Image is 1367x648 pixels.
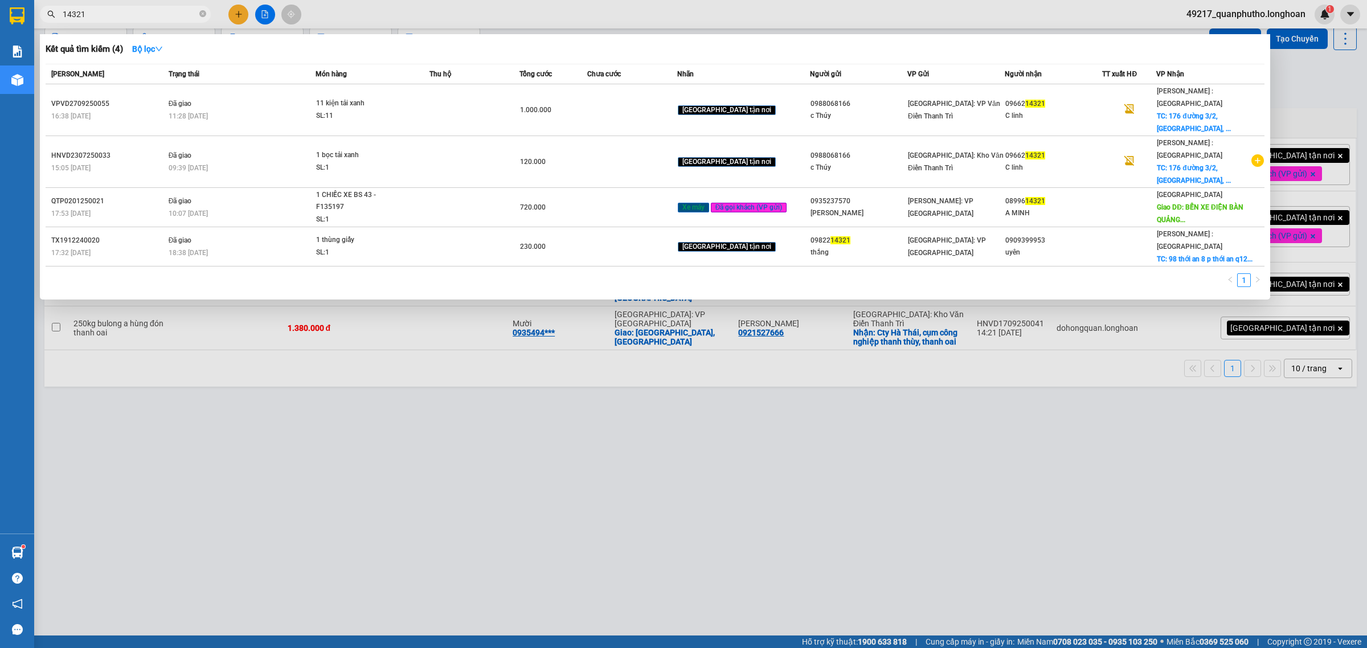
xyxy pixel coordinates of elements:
[316,162,402,174] div: SL: 1
[1251,273,1264,287] button: right
[316,70,347,78] span: Món hàng
[811,235,907,247] div: 09822
[908,100,1000,120] span: [GEOGRAPHIC_DATA]: VP Văn Điển Thanh Trì
[169,112,208,120] span: 11:28 [DATE]
[1102,70,1137,78] span: TT xuất HĐ
[22,545,25,548] sup: 1
[811,98,907,110] div: 0988068166
[169,249,208,257] span: 18:38 [DATE]
[63,8,197,20] input: Tìm tên, số ĐT hoặc mã đơn
[199,10,206,17] span: close-circle
[169,236,192,244] span: Đã giao
[199,9,206,20] span: close-circle
[1157,230,1222,251] span: [PERSON_NAME] : [GEOGRAPHIC_DATA]
[51,112,91,120] span: 16:38 [DATE]
[169,100,192,108] span: Đã giao
[1237,273,1251,287] li: 1
[169,210,208,218] span: 10:07 [DATE]
[316,214,402,226] div: SL: 1
[10,7,24,24] img: logo-vxr
[429,70,451,78] span: Thu hộ
[1005,110,1102,122] div: C linh
[811,207,907,219] div: [PERSON_NAME]
[1005,98,1102,110] div: 09662
[316,189,402,214] div: 1 CHIẾC XE BS 43 -F135197
[1157,255,1253,263] span: TC: 98 thới an 8 p thới an q12...
[316,149,402,162] div: 1 bọc tải xanh
[51,195,165,207] div: QTP0201250021
[678,203,709,213] span: Xe máy
[169,197,192,205] span: Đã giao
[1025,100,1045,108] span: 14321
[678,105,776,116] span: [GEOGRAPHIC_DATA] tận nơi
[316,234,402,247] div: 1 thùng giấy
[677,70,694,78] span: Nhãn
[908,236,986,257] span: [GEOGRAPHIC_DATA]: VP [GEOGRAPHIC_DATA]
[47,10,55,18] span: search
[123,40,172,58] button: Bộ lọcdown
[132,44,163,54] strong: Bộ lọc
[678,157,776,167] span: [GEOGRAPHIC_DATA] tận nơi
[711,203,787,213] span: Đã gọi khách (VP gửi)
[51,235,165,247] div: TX1912240020
[1005,235,1102,247] div: 0909399953
[155,45,163,53] span: down
[1254,276,1261,283] span: right
[1157,112,1231,133] span: TC: 176 đường 3/2, [GEOGRAPHIC_DATA], ...
[1251,273,1264,287] li: Next Page
[811,195,907,207] div: 0935237570
[51,249,91,257] span: 17:32 [DATE]
[1005,247,1102,259] div: uyên
[519,70,552,78] span: Tổng cước
[11,547,23,559] img: warehouse-icon
[830,236,850,244] span: 14321
[1223,273,1237,287] li: Previous Page
[316,247,402,259] div: SL: 1
[169,70,199,78] span: Trạng thái
[1025,151,1045,159] span: 14321
[908,197,973,218] span: [PERSON_NAME]: VP [GEOGRAPHIC_DATA]
[1005,195,1102,207] div: 08996
[811,162,907,174] div: c Thúy
[811,247,907,259] div: thắng
[11,46,23,58] img: solution-icon
[1005,207,1102,219] div: A MINH
[1157,191,1222,199] span: [GEOGRAPHIC_DATA]
[51,210,91,218] span: 17:53 [DATE]
[1238,274,1250,286] a: 1
[1227,276,1234,283] span: left
[907,70,929,78] span: VP Gửi
[169,164,208,172] span: 09:39 [DATE]
[46,43,123,55] h3: Kết quả tìm kiếm ( 4 )
[12,624,23,635] span: message
[1005,150,1102,162] div: 09662
[520,203,546,211] span: 720.000
[678,242,776,252] span: [GEOGRAPHIC_DATA] tận nơi
[11,74,23,86] img: warehouse-icon
[520,106,551,114] span: 1.000.000
[1157,139,1222,159] span: [PERSON_NAME] : [GEOGRAPHIC_DATA]
[51,70,104,78] span: [PERSON_NAME]
[51,150,165,162] div: HNVD2307250033
[12,598,23,609] span: notification
[587,70,621,78] span: Chưa cước
[1005,70,1042,78] span: Người nhận
[51,98,165,110] div: VPVD2709250055
[1157,87,1222,108] span: [PERSON_NAME] : [GEOGRAPHIC_DATA]
[810,70,841,78] span: Người gửi
[169,151,192,159] span: Đã giao
[1223,273,1237,287] button: left
[811,110,907,122] div: c Thúy
[12,573,23,584] span: question-circle
[1156,70,1184,78] span: VP Nhận
[1157,164,1231,184] span: TC: 176 đường 3/2, [GEOGRAPHIC_DATA], ...
[316,110,402,122] div: SL: 11
[1157,203,1243,224] span: Giao DĐ: BẾN XE ĐIỆN BÀN QUẢNG...
[51,164,91,172] span: 15:05 [DATE]
[1025,197,1045,205] span: 14321
[316,97,402,110] div: 11 kiện tải xanh
[1005,162,1102,174] div: C linh
[520,158,546,166] span: 120.000
[811,150,907,162] div: 0988068166
[908,151,1004,172] span: [GEOGRAPHIC_DATA]: Kho Văn Điển Thanh Trì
